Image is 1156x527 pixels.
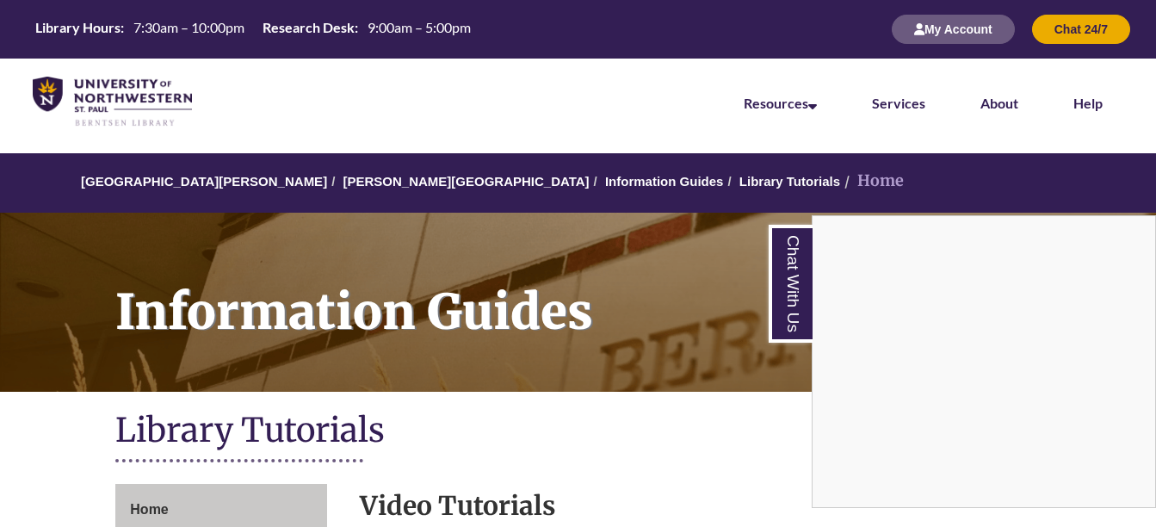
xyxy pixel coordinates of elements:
a: Help [1073,95,1103,111]
img: UNWSP Library Logo [33,77,192,127]
a: Services [872,95,925,111]
a: About [980,95,1018,111]
iframe: Chat Widget [813,216,1155,507]
a: Resources [744,95,817,111]
a: Chat With Us [769,225,813,343]
div: Chat With Us [812,215,1156,508]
